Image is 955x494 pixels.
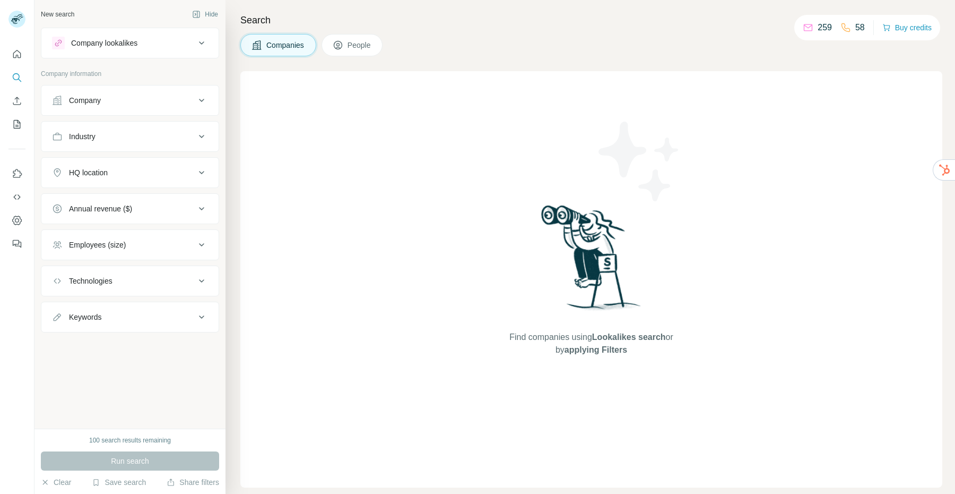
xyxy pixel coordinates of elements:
[41,232,219,258] button: Employees (size)
[41,124,219,149] button: Industry
[565,345,627,354] span: applying Filters
[69,131,95,142] div: Industry
[41,69,219,79] p: Company information
[41,30,219,56] button: Company lookalikes
[41,88,219,113] button: Company
[69,276,112,286] div: Technologies
[69,203,132,214] div: Annual revenue ($)
[882,20,932,35] button: Buy credits
[41,160,219,185] button: HQ location
[69,167,108,178] div: HQ location
[69,240,126,250] div: Employees (size)
[41,268,219,294] button: Technologies
[8,91,25,110] button: Enrich CSV
[855,21,865,34] p: 58
[8,188,25,207] button: Use Surfe API
[92,477,146,488] button: Save search
[41,477,71,488] button: Clear
[266,40,305,50] span: Companies
[8,211,25,230] button: Dashboard
[8,164,25,183] button: Use Surfe on LinkedIn
[167,477,219,488] button: Share filters
[592,114,687,209] img: Surfe Illustration - Stars
[8,45,25,64] button: Quick start
[71,38,137,48] div: Company lookalikes
[69,312,101,322] div: Keywords
[185,6,225,22] button: Hide
[348,40,372,50] span: People
[592,333,666,342] span: Lookalikes search
[240,13,942,28] h4: Search
[8,234,25,253] button: Feedback
[8,68,25,87] button: Search
[8,115,25,134] button: My lists
[41,304,219,330] button: Keywords
[506,331,676,356] span: Find companies using or by
[536,202,647,321] img: Surfe Illustration - Woman searching with binoculars
[69,95,101,106] div: Company
[818,21,832,34] p: 259
[89,436,171,445] div: 100 search results remaining
[41,196,219,222] button: Annual revenue ($)
[41,10,74,19] div: New search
